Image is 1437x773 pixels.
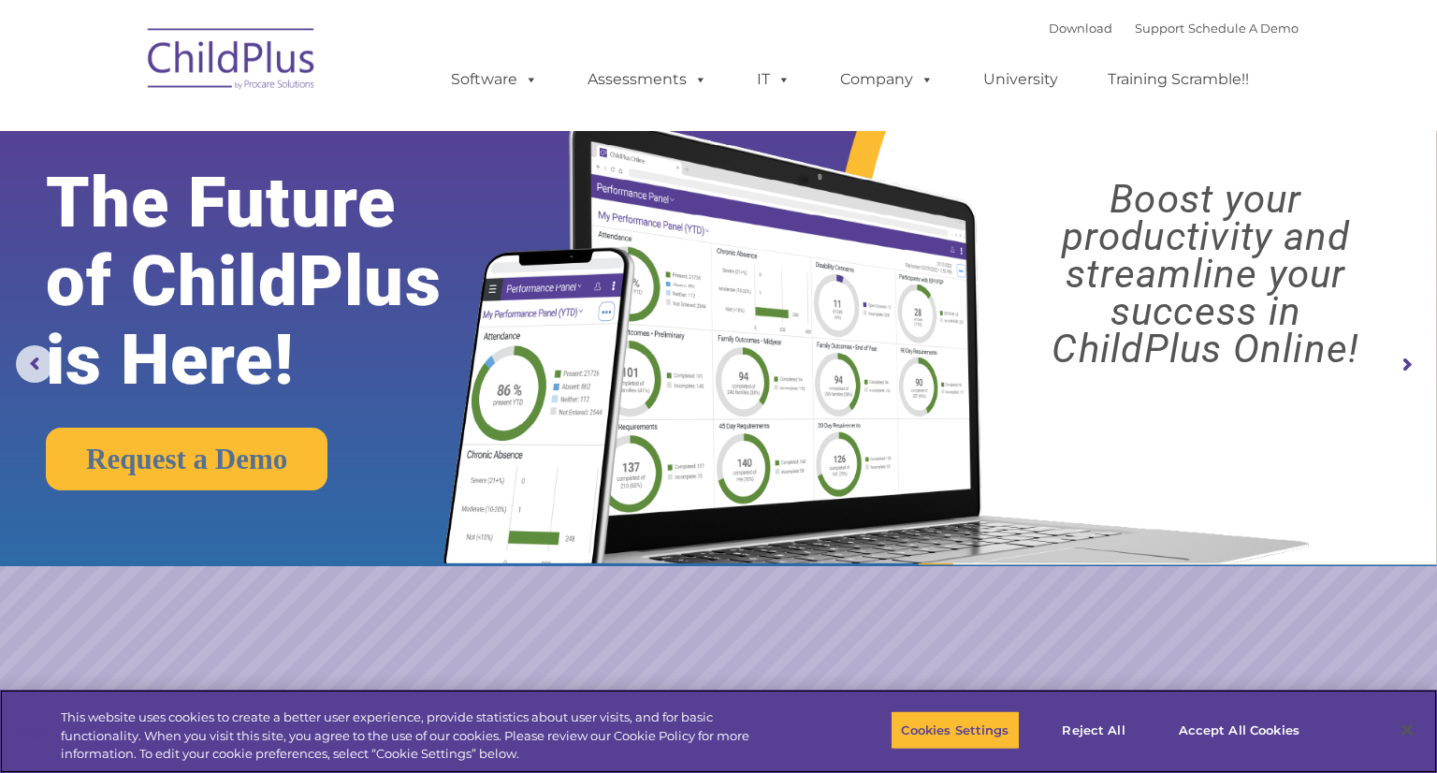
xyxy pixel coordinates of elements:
[1135,21,1184,36] a: Support
[1089,61,1268,98] a: Training Scramble!!
[569,61,726,98] a: Assessments
[965,61,1077,98] a: University
[138,15,326,109] img: ChildPlus by Procare Solutions
[993,181,1419,368] rs-layer: Boost your productivity and streamline your success in ChildPlus Online!
[1188,21,1299,36] a: Schedule A Demo
[1049,21,1112,36] a: Download
[821,61,952,98] a: Company
[1049,21,1299,36] font: |
[1386,709,1428,751] button: Close
[260,124,317,138] span: Last name
[1168,710,1310,750] button: Accept All Cookies
[1036,710,1153,750] button: Reject All
[46,164,505,400] rs-layer: The Future of ChildPlus is Here!
[432,61,557,98] a: Software
[738,61,809,98] a: IT
[891,710,1019,750] button: Cookies Settings
[61,708,791,764] div: This website uses cookies to create a better user experience, provide statistics about user visit...
[260,200,340,214] span: Phone number
[46,428,327,490] a: Request a Demo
